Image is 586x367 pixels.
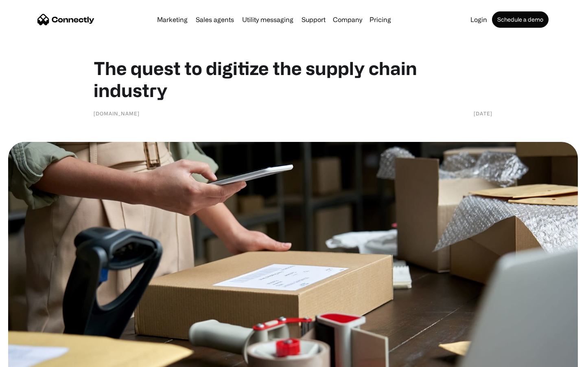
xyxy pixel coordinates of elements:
[366,16,394,23] a: Pricing
[492,11,549,28] a: Schedule a demo
[16,353,49,364] ul: Language list
[298,16,329,23] a: Support
[154,16,191,23] a: Marketing
[467,16,490,23] a: Login
[94,57,492,101] h1: The quest to digitize the supply chain industry
[239,16,297,23] a: Utility messaging
[333,14,362,25] div: Company
[192,16,237,23] a: Sales agents
[94,109,140,117] div: [DOMAIN_NAME]
[474,109,492,117] div: [DATE]
[8,353,49,364] aside: Language selected: English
